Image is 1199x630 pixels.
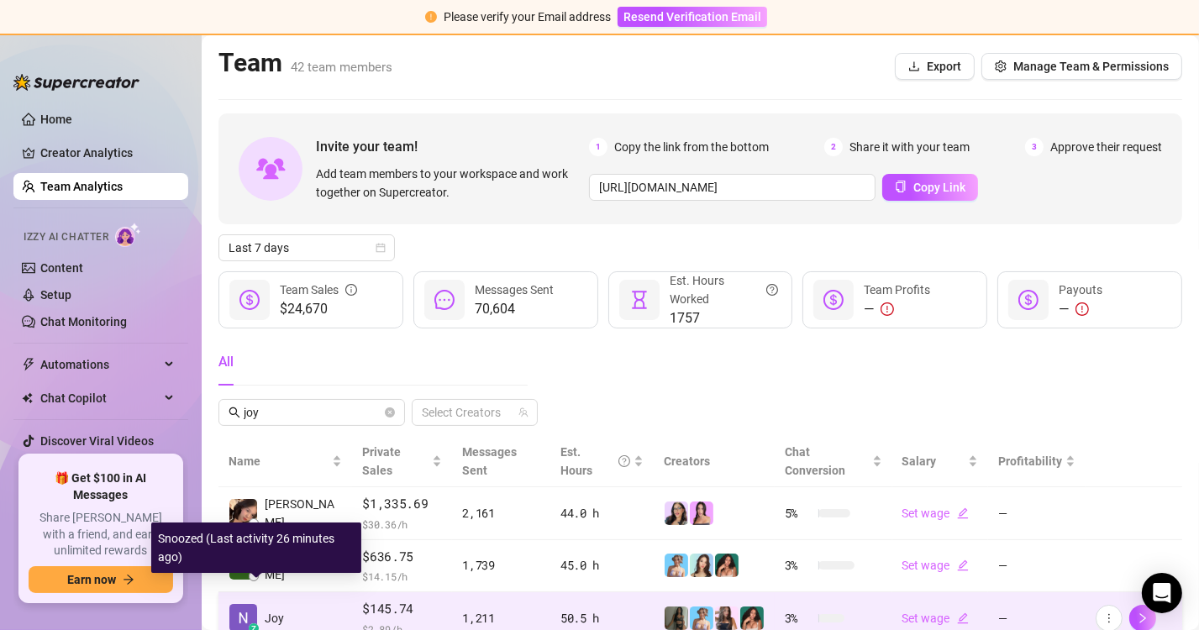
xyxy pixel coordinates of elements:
[614,138,769,156] span: Copy the link from the bottom
[280,299,357,319] span: $24,670
[24,229,108,245] span: Izzy AI Chatter
[1103,612,1115,624] span: more
[345,281,357,299] span: info-circle
[1013,60,1169,73] span: Manage Team & Permissions
[229,407,240,418] span: search
[895,181,907,192] span: copy
[462,504,540,522] div: 2,161
[475,299,554,319] span: 70,604
[244,403,381,422] input: Search members
[462,445,517,477] span: Messages Sent
[670,308,779,328] span: 1757
[690,606,713,630] img: Vanessa
[13,74,139,91] img: logo-BBDzfeDw.svg
[425,11,437,23] span: exclamation-circle
[740,606,764,630] img: Jasmine
[981,53,1182,80] button: Manage Team & Permissions
[864,283,930,297] span: Team Profits
[218,47,392,79] h2: Team
[40,385,160,412] span: Chat Copilot
[22,358,35,371] span: thunderbolt
[444,8,611,26] div: Please verify your Email address
[902,559,969,572] a: Set wageedit
[434,290,455,310] span: message
[362,445,401,477] span: Private Sales
[1142,573,1182,613] div: Open Intercom Messenger
[123,574,134,585] span: arrow-right
[823,290,844,310] span: dollar-circle
[40,113,72,126] a: Home
[988,487,1086,540] td: —
[151,522,361,573] div: Snoozed (Last activity 26 minutes ago)
[362,516,442,533] span: $ 30.36 /h
[218,436,352,487] th: Name
[988,540,1086,593] td: —
[654,436,775,487] th: Creators
[998,454,1062,468] span: Profitability
[40,434,154,448] a: Discover Viral Videos
[362,547,442,567] span: $636.75
[665,606,688,630] img: Brandy
[229,452,329,470] span: Name
[589,138,607,156] span: 1
[715,606,739,630] img: Isla
[824,138,843,156] span: 2
[40,315,127,328] a: Chat Monitoring
[902,612,969,625] a: Set wageedit
[229,235,385,260] span: Last 7 days
[316,165,582,202] span: Add team members to your workspace and work together on Supercreator.
[864,299,930,319] div: —
[665,501,688,525] img: Sami
[475,283,554,297] span: Messages Sent
[902,454,937,468] span: Salary
[29,470,173,503] span: 🎁 Get $100 in AI Messages
[690,501,713,525] img: Rynn
[560,556,644,575] div: 45.0 h
[618,7,767,27] button: Resend Verification Email
[560,504,644,522] div: 44.0 h
[618,443,630,480] span: question-circle
[560,609,644,627] div: 50.5 h
[957,612,969,624] span: edit
[22,392,33,404] img: Chat Copilot
[115,223,141,247] img: AI Chatter
[665,554,688,577] img: Vanessa
[40,351,160,378] span: Automations
[908,60,920,72] span: download
[40,180,123,193] a: Team Analytics
[882,174,978,201] button: Copy Link
[715,554,739,577] img: Jasmine
[40,261,83,275] a: Content
[1050,138,1162,156] span: Approve their request
[785,504,812,522] span: 5 %
[1059,283,1102,297] span: Payouts
[229,499,257,527] img: Joyce
[40,288,71,302] a: Setup
[849,138,970,156] span: Share it with your team
[218,352,234,372] div: All
[927,60,961,73] span: Export
[362,494,442,514] span: $1,335.69
[1059,299,1102,319] div: —
[239,290,260,310] span: dollar-circle
[291,60,392,75] span: 42 team members
[385,407,395,417] button: close-circle
[1075,302,1089,316] span: exclamation-circle
[957,559,969,571] span: edit
[995,60,1007,72] span: setting
[881,302,894,316] span: exclamation-circle
[1137,612,1149,624] span: right
[1025,138,1044,156] span: 3
[29,510,173,559] span: Share [PERSON_NAME] with a friend, and earn unlimited rewards
[913,181,965,194] span: Copy Link
[265,609,284,627] span: Joy
[690,554,713,577] img: Amelia
[957,507,969,519] span: edit
[67,573,116,586] span: Earn now
[902,507,969,520] a: Set wageedit
[462,556,540,575] div: 1,739
[560,443,630,480] div: Est. Hours
[518,407,529,417] span: team
[362,568,442,585] span: $ 14.15 /h
[265,495,342,532] span: [PERSON_NAME]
